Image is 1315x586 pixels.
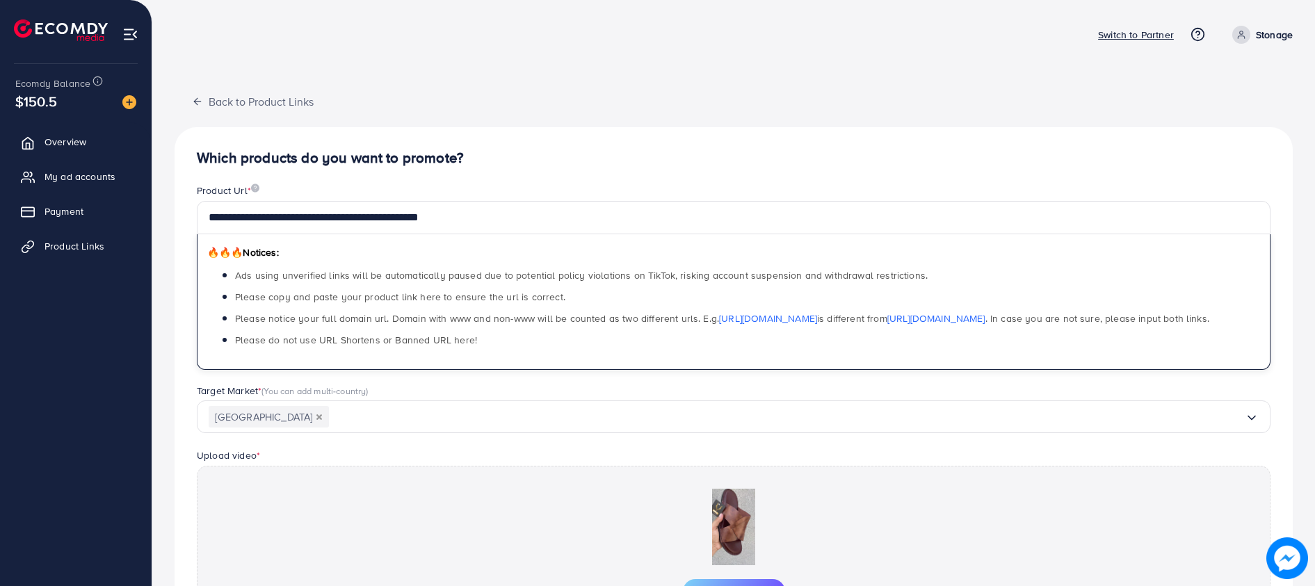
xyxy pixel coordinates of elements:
span: Please notice your full domain url. Domain with www and non-www will be counted as two different ... [235,311,1209,325]
button: Back to Product Links [175,86,331,116]
a: Product Links [10,232,141,260]
span: 🔥🔥🔥 [207,245,243,259]
div: Search for option [197,400,1270,433]
span: $150.5 [15,91,57,111]
span: [GEOGRAPHIC_DATA] [209,406,329,428]
span: Payment [45,204,83,218]
span: Notices: [207,245,279,259]
span: Ecomdy Balance [15,76,90,90]
p: Stonage [1256,26,1293,43]
img: image [1266,537,1308,579]
p: Switch to Partner [1098,26,1174,43]
h4: Which products do you want to promote? [197,149,1270,167]
button: Deselect Pakistan [316,414,323,421]
img: Preview Image [664,489,803,565]
label: Product Url [197,184,259,197]
label: Upload video [197,448,260,462]
span: My ad accounts [45,170,115,184]
span: Product Links [45,239,104,253]
a: [URL][DOMAIN_NAME] [719,311,817,325]
span: Overview [45,135,86,149]
img: menu [122,26,138,42]
a: Overview [10,128,141,156]
span: Please do not use URL Shortens or Banned URL here! [235,333,477,347]
input: Search for option [329,406,1245,428]
label: Target Market [197,384,369,398]
img: image [251,184,259,193]
img: image [122,95,136,109]
a: Stonage [1227,26,1293,44]
a: [URL][DOMAIN_NAME] [887,311,985,325]
img: logo [14,19,108,41]
span: Ads using unverified links will be automatically paused due to potential policy violations on Tik... [235,268,928,282]
span: Please copy and paste your product link here to ensure the url is correct. [235,290,565,304]
span: (You can add multi-country) [261,384,368,397]
a: My ad accounts [10,163,141,190]
a: Payment [10,197,141,225]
